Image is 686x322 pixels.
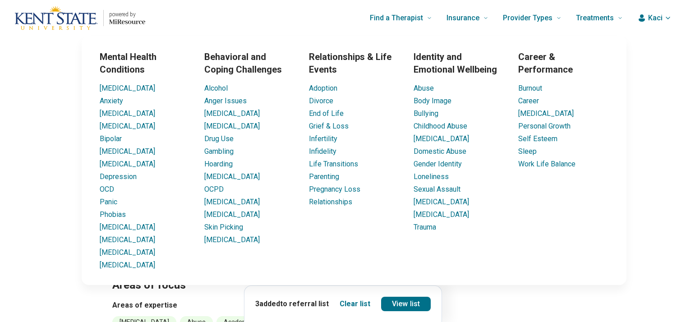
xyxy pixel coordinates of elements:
[280,299,329,308] span: to referral list
[518,160,576,168] a: Work Life Balance
[414,185,460,193] a: Sexual Assault
[204,198,260,206] a: [MEDICAL_DATA]
[204,235,260,244] a: [MEDICAL_DATA]
[14,4,145,32] a: Home page
[414,172,449,181] a: Loneliness
[518,97,539,105] a: Career
[204,51,295,76] h3: Behavioral and Coping Challenges
[381,297,431,311] a: View list
[518,122,571,130] a: Personal Growth
[28,36,681,285] div: Find a Therapist
[100,223,155,231] a: [MEDICAL_DATA]
[414,147,466,156] a: Domestic Abuse
[414,84,434,92] a: Abuse
[204,84,228,92] a: Alcohol
[100,51,190,76] h3: Mental Health Conditions
[204,97,247,105] a: Anger Issues
[100,160,155,168] a: [MEDICAL_DATA]
[309,134,337,143] a: Infertility
[309,185,360,193] a: Pregnancy Loss
[309,160,358,168] a: Life Transitions
[518,84,542,92] a: Burnout
[414,51,504,76] h3: Identity and Emotional Wellbeing
[414,160,462,168] a: Gender Identity
[204,223,243,231] a: Skin Picking
[414,198,469,206] a: [MEDICAL_DATA]
[100,84,155,92] a: [MEDICAL_DATA]
[518,51,608,76] h3: Career & Performance
[518,134,557,143] a: Self Esteem
[503,12,552,24] span: Provider Types
[648,13,663,23] span: Kaci
[414,134,469,143] a: [MEDICAL_DATA]
[518,147,537,156] a: Sleep
[100,172,137,181] a: Depression
[204,172,260,181] a: [MEDICAL_DATA]
[100,185,114,193] a: OCD
[204,210,260,219] a: [MEDICAL_DATA]
[309,97,333,105] a: Divorce
[414,109,438,118] a: Bullying
[309,84,337,92] a: Adoption
[109,11,145,18] p: powered by
[309,147,336,156] a: Infidelity
[414,122,467,130] a: Childhood Abuse
[414,97,451,105] a: Body Image
[340,299,370,309] button: Clear list
[100,109,155,118] a: [MEDICAL_DATA]
[204,134,234,143] a: Drug Use
[309,51,399,76] h3: Relationships & Life Events
[100,97,123,105] a: Anxiety
[370,12,423,24] span: Find a Therapist
[204,147,234,156] a: Gambling
[100,122,155,130] a: [MEDICAL_DATA]
[204,160,233,168] a: Hoarding
[309,198,352,206] a: Relationships
[100,210,126,219] a: Phobias
[204,185,224,193] a: OCPD
[637,13,672,23] button: Kaci
[100,147,155,156] a: [MEDICAL_DATA]
[447,12,479,24] span: Insurance
[255,299,329,309] p: 3 added
[100,248,155,257] a: [MEDICAL_DATA]
[576,12,614,24] span: Treatments
[100,134,122,143] a: Bipolar
[100,235,155,244] a: [MEDICAL_DATA]
[100,198,117,206] a: Panic
[309,122,349,130] a: Grief & Loss
[204,109,260,118] a: [MEDICAL_DATA]
[414,223,436,231] a: Trauma
[309,172,339,181] a: Parenting
[309,109,344,118] a: End of Life
[518,109,574,118] a: [MEDICAL_DATA]
[204,122,260,130] a: [MEDICAL_DATA]
[414,210,469,219] a: [MEDICAL_DATA]
[100,261,155,269] a: [MEDICAL_DATA]
[112,300,428,311] h3: Areas of expertise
